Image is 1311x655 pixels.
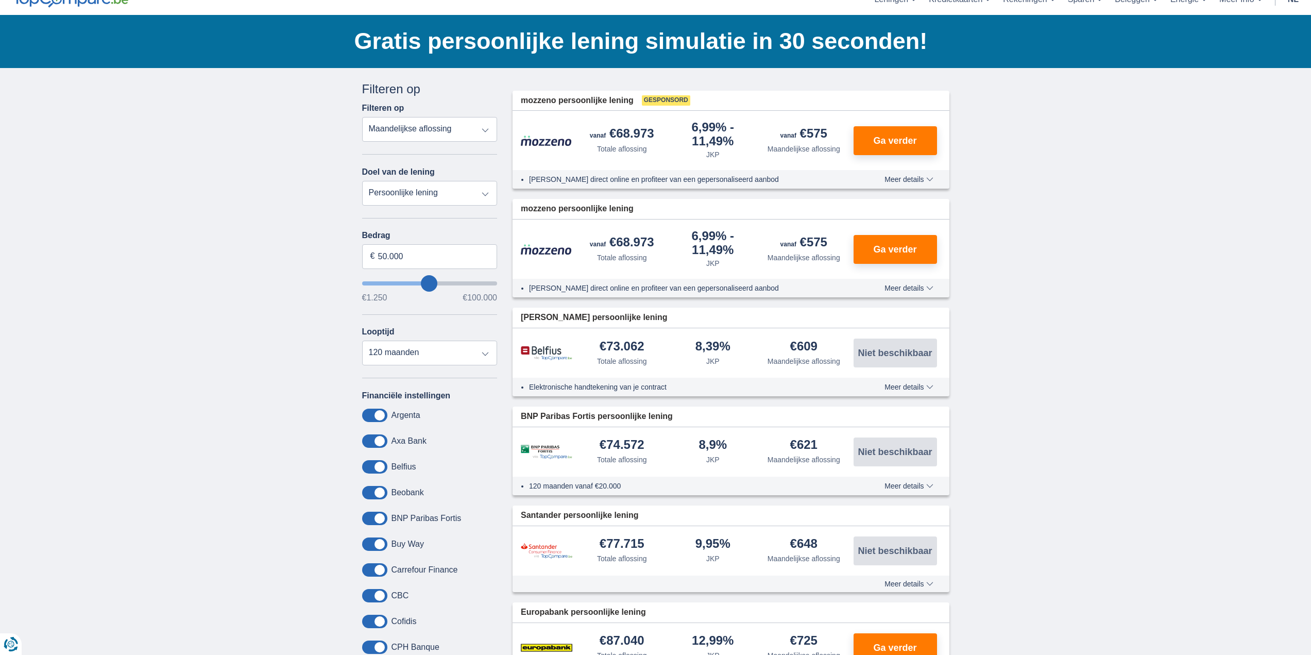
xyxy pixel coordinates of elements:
[780,236,827,250] div: €575
[597,144,647,154] div: Totale aflossing
[600,538,644,551] div: €77.715
[529,174,847,184] li: [PERSON_NAME] direct online en profiteer van een gepersonaliseerd aanbod
[354,25,949,57] h1: Gratis persoonlijke lening simulatie in 30 seconden!
[790,340,818,354] div: €609
[695,340,730,354] div: 8,39%
[521,510,639,522] span: Santander persoonlijke lening
[854,339,937,367] button: Niet beschikbaar
[590,236,654,250] div: €68.973
[362,327,395,337] label: Looptijd
[391,462,416,472] label: Belfius
[590,127,654,142] div: €68.973
[521,95,634,107] span: mozzeno persoonlijke lening
[362,294,387,302] span: €1.250
[706,455,720,465] div: JKP
[790,634,818,648] div: €725
[672,121,755,147] div: 6,99%
[699,439,727,452] div: 8,9%
[391,617,417,626] label: Cofidis
[706,149,720,160] div: JKP
[873,643,916,652] span: Ga verder
[877,482,941,490] button: Meer details
[877,284,941,292] button: Meer details
[706,356,720,366] div: JKP
[854,438,937,466] button: Niet beschikbaar
[391,488,424,497] label: Beobank
[521,244,572,255] img: product.pl.alt Mozzeno
[391,540,424,549] label: Buy Way
[790,538,818,551] div: €648
[600,340,644,354] div: €73.062
[597,356,647,366] div: Totale aflossing
[873,245,916,254] span: Ga verder
[391,591,409,600] label: CBC
[877,175,941,183] button: Meer details
[362,231,498,240] label: Bedrag
[854,235,937,264] button: Ga verder
[877,383,941,391] button: Meer details
[529,481,847,491] li: 120 maanden vanaf €20.000
[391,411,420,420] label: Argenta
[521,203,634,215] span: mozzeno persoonlijke lening
[521,543,572,559] img: product.pl.alt Santander
[529,382,847,392] li: Elektronische handtekening van je contract
[768,253,840,263] div: Maandelijkse aflossing
[884,383,933,391] span: Meer details
[597,455,647,465] div: Totale aflossing
[391,514,462,523] label: BNP Paribas Fortis
[768,356,840,366] div: Maandelijkse aflossing
[600,634,644,648] div: €87.040
[521,346,572,361] img: product.pl.alt Belfius
[362,80,498,98] div: Filteren op
[877,580,941,588] button: Meer details
[768,455,840,465] div: Maandelijkse aflossing
[362,281,498,285] input: wantToBorrow
[706,553,720,564] div: JKP
[521,135,572,146] img: product.pl.alt Mozzeno
[597,553,647,564] div: Totale aflossing
[768,144,840,154] div: Maandelijkse aflossing
[391,565,458,575] label: Carrefour Finance
[790,439,818,452] div: €621
[768,553,840,564] div: Maandelijkse aflossing
[362,104,404,113] label: Filteren op
[854,126,937,155] button: Ga verder
[362,167,435,177] label: Doel van de lening
[780,127,827,142] div: €575
[858,447,932,457] span: Niet beschikbaar
[391,643,439,652] label: CPH Banque
[695,538,730,551] div: 9,95%
[521,411,673,423] span: BNP Paribas Fortis persoonlijke lening
[884,580,933,587] span: Meer details
[884,284,933,292] span: Meer details
[597,253,647,263] div: Totale aflossing
[884,176,933,183] span: Meer details
[521,445,572,460] img: product.pl.alt BNP Paribas Fortis
[858,348,932,358] span: Niet beschikbaar
[884,482,933,490] span: Meer details
[600,439,644,452] div: €74.572
[521,312,667,324] span: [PERSON_NAME] persoonlijke lening
[642,95,690,106] span: Gesponsord
[858,546,932,556] span: Niet beschikbaar
[362,391,451,400] label: Financiële instellingen
[672,230,755,256] div: 6,99%
[521,607,646,618] span: Europabank persoonlijke lening
[692,634,734,648] div: 12,99%
[529,283,847,293] li: [PERSON_NAME] direct online en profiteer van een gepersonaliseerd aanbod
[706,258,720,268] div: JKP
[873,136,916,145] span: Ga verder
[391,436,427,446] label: Axa Bank
[463,294,497,302] span: €100.000
[854,536,937,565] button: Niet beschikbaar
[370,250,375,262] span: €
